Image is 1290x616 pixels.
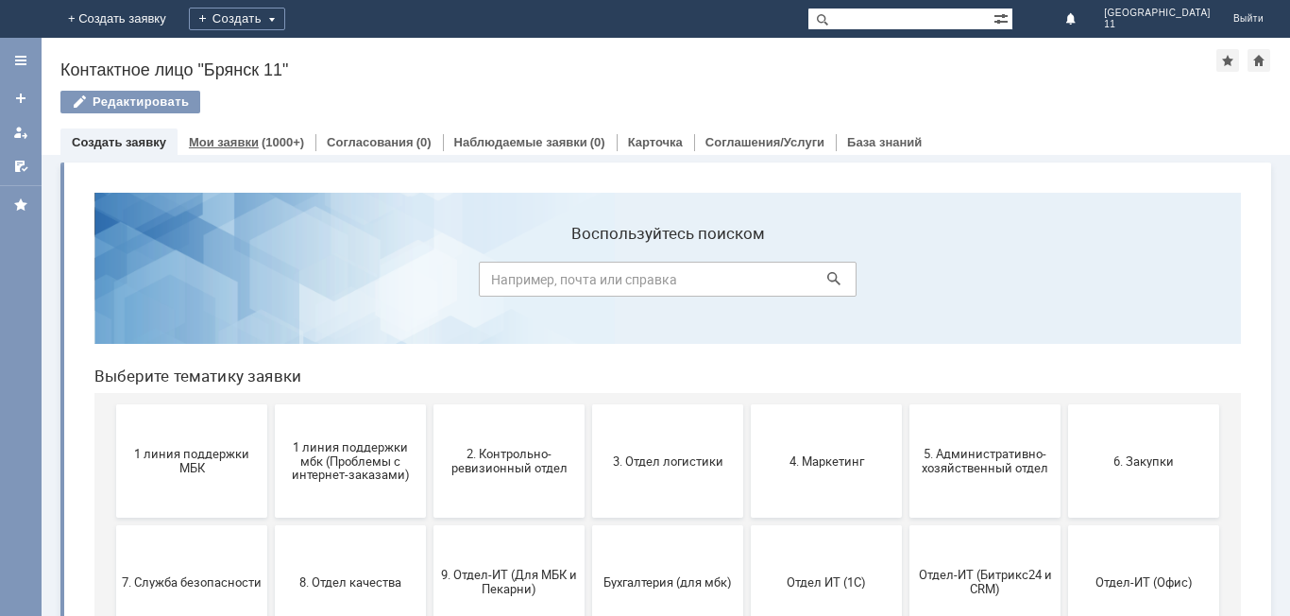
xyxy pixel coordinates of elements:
div: (0) [416,135,432,149]
button: Отдел-ИТ (Битрикс24 и CRM) [830,348,981,461]
button: 8. Отдел качества [195,348,347,461]
span: Отдел-ИТ (Битрикс24 и CRM) [836,390,976,419]
button: 5. Административно-хозяйственный отдел [830,227,981,340]
button: 9. Отдел-ИТ (Для МБК и Пекарни) [354,348,505,461]
button: Финансовый отдел [37,469,188,582]
a: Мои согласования [6,151,36,181]
span: Это соглашение не активно! [360,511,500,539]
span: 2. Контрольно-ревизионный отдел [360,269,500,298]
span: 5. Административно-хозяйственный отдел [836,269,976,298]
a: Наблюдаемые заявки [454,135,587,149]
span: [GEOGRAPHIC_DATA] [1104,8,1211,19]
a: Мои заявки [189,135,259,149]
button: Отдел ИТ (1С) [671,348,823,461]
span: 8. Отдел качества [201,397,341,411]
a: Мои заявки [6,117,36,147]
span: 11 [1104,19,1211,30]
a: Карточка [628,135,683,149]
div: Контактное лицо "Брянск 11" [60,60,1216,79]
div: Добавить в избранное [1216,49,1239,72]
button: [PERSON_NAME]. Услуги ИТ для МБК (оформляет L1) [513,469,664,582]
a: Соглашения/Услуги [705,135,824,149]
div: (0) [590,135,605,149]
button: 3. Отдел логистики [513,227,664,340]
span: [PERSON_NAME]. Услуги ИТ для МБК (оформляет L1) [518,504,658,546]
button: 1 линия поддержки мбк (Проблемы с интернет-заказами) [195,227,347,340]
button: Отдел-ИТ (Офис) [989,348,1140,461]
a: База знаний [847,135,922,149]
span: Франчайзинг [201,518,341,532]
button: 1 линия поддержки МБК [37,227,188,340]
button: 6. Закупки [989,227,1140,340]
span: 1 линия поддержки мбк (Проблемы с интернет-заказами) [201,262,341,304]
a: Создать заявку [6,83,36,113]
span: 1 линия поддержки МБК [42,269,182,298]
div: (1000+) [262,135,304,149]
input: Например, почта или справка [399,84,777,119]
button: 2. Контрольно-ревизионный отдел [354,227,505,340]
button: 7. Служба безопасности [37,348,188,461]
span: 3. Отдел логистики [518,276,658,290]
button: Франчайзинг [195,469,347,582]
span: Отдел-ИТ (Офис) [994,397,1134,411]
span: не актуален [677,518,817,532]
div: Создать [189,8,285,30]
span: Отдел ИТ (1С) [677,397,817,411]
span: 4. Маркетинг [677,276,817,290]
span: Расширенный поиск [993,9,1012,26]
span: Бухгалтерия (для мбк) [518,397,658,411]
button: не актуален [671,469,823,582]
span: 7. Служба безопасности [42,397,182,411]
a: Создать заявку [72,135,166,149]
span: 6. Закупки [994,276,1134,290]
button: Это соглашение не активно! [354,469,505,582]
button: 4. Маркетинг [671,227,823,340]
span: 9. Отдел-ИТ (Для МБК и Пекарни) [360,390,500,419]
div: Сделать домашней страницей [1248,49,1270,72]
label: Воспользуйтесь поиском [399,46,777,65]
button: Бухгалтерия (для мбк) [513,348,664,461]
span: Финансовый отдел [42,518,182,532]
a: Согласования [327,135,414,149]
header: Выберите тематику заявки [15,189,1162,208]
